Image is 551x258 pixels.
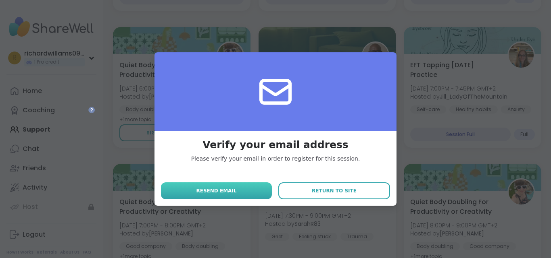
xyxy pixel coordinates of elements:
[196,187,236,194] span: Resend email
[191,138,360,152] div: Verify your email address
[161,182,272,199] button: Resend email
[312,187,357,194] span: Return to site
[88,107,95,113] iframe: Spotlight
[278,182,390,199] button: Return to site
[191,155,360,163] div: Please verify your email in order to register for this session.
